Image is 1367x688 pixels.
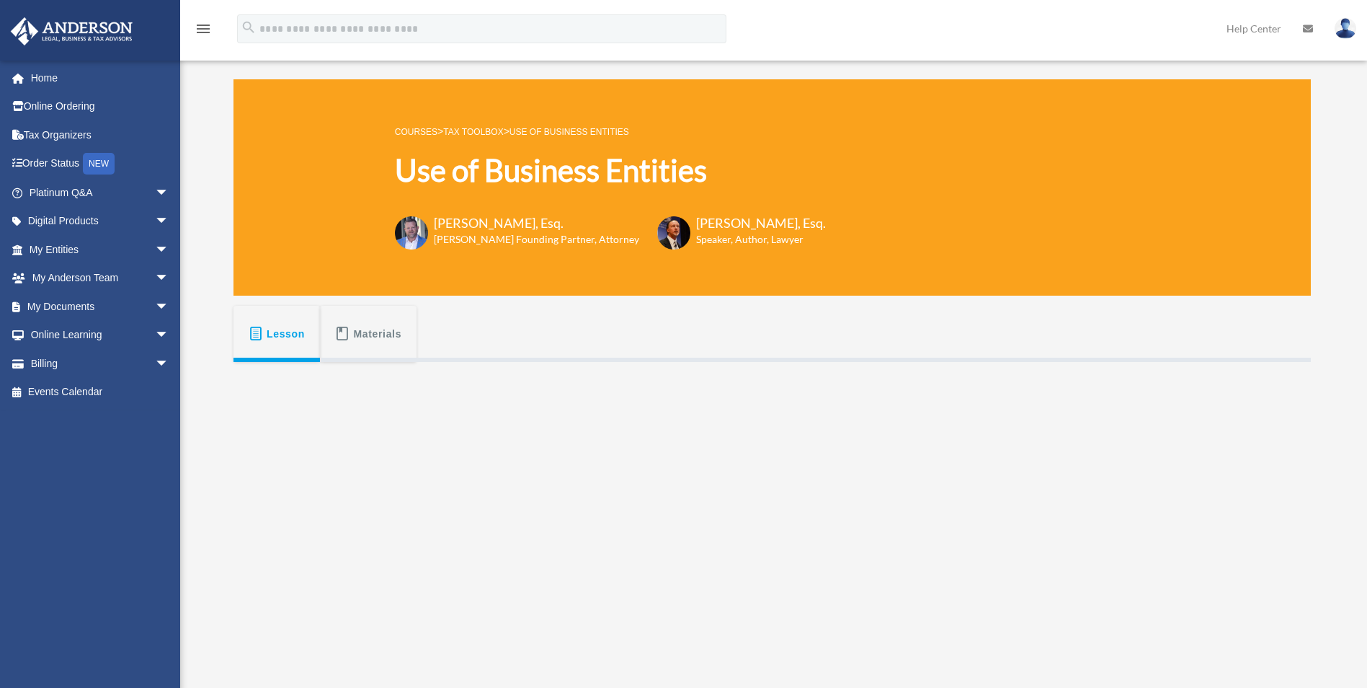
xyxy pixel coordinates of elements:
[10,292,191,321] a: My Documentsarrow_drop_down
[395,149,826,192] h1: Use of Business Entities
[195,20,212,38] i: menu
[241,19,257,35] i: search
[696,214,826,232] h3: [PERSON_NAME], Esq.
[155,264,184,294] span: arrow_drop_down
[155,207,184,237] span: arrow_drop_down
[509,127,629,137] a: Use of Business Entities
[395,123,826,141] p: > >
[10,207,191,236] a: Digital Productsarrow_drop_down
[1335,18,1356,39] img: User Pic
[443,127,503,137] a: Tax Toolbox
[434,214,639,232] h3: [PERSON_NAME], Esq.
[155,349,184,379] span: arrow_drop_down
[395,216,428,250] img: Toby-circle-head.png
[10,63,191,92] a: Home
[657,216,690,250] img: Scott-Estill-Headshot.png
[10,149,191,179] a: Order StatusNEW
[10,349,191,378] a: Billingarrow_drop_down
[10,321,191,350] a: Online Learningarrow_drop_down
[696,232,808,247] h6: Speaker, Author, Lawyer
[195,25,212,38] a: menu
[155,321,184,350] span: arrow_drop_down
[10,92,191,121] a: Online Ordering
[434,232,639,247] h6: [PERSON_NAME] Founding Partner, Attorney
[6,17,137,45] img: Anderson Advisors Platinum Portal
[155,178,184,208] span: arrow_drop_down
[155,235,184,265] span: arrow_drop_down
[354,321,402,347] span: Materials
[155,292,184,322] span: arrow_drop_down
[83,153,115,175] div: NEW
[10,120,191,149] a: Tax Organizers
[10,235,191,264] a: My Entitiesarrow_drop_down
[395,127,437,137] a: COURSES
[267,321,305,347] span: Lesson
[10,178,191,207] a: Platinum Q&Aarrow_drop_down
[10,378,191,407] a: Events Calendar
[10,264,191,293] a: My Anderson Teamarrow_drop_down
